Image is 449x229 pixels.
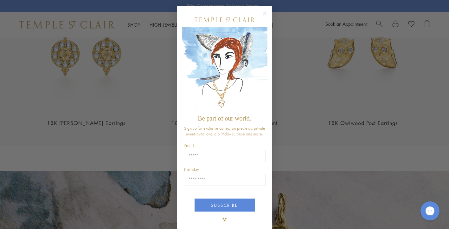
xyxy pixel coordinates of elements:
[264,13,272,21] button: Close dialog
[182,27,267,112] img: c4a9eb12-d91a-4d4a-8ee0-386386f4f338.jpeg
[184,167,199,172] span: Birthday
[184,125,265,137] span: Sign up for exclusive collection previews, private event invitations, a birthday surprise and more.
[195,199,255,212] button: SUBSCRIBE
[218,213,231,226] img: TSC
[184,150,266,162] input: Email
[195,17,255,22] img: Temple St. Clair
[183,143,194,148] span: Email
[198,115,251,122] span: Be part of our world.
[417,199,443,223] iframe: Gorgias live chat messenger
